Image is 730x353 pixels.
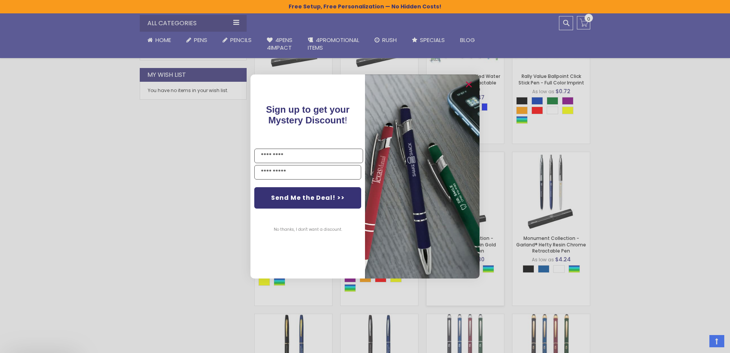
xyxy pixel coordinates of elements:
[266,104,350,125] span: Sign up to get your Mystery Discount
[270,220,346,239] button: No thanks, I don't want a discount.
[365,74,480,278] img: pop-up-image
[463,78,475,91] button: Close dialog
[254,187,361,209] button: Send Me the Deal! >>
[266,104,350,125] span: !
